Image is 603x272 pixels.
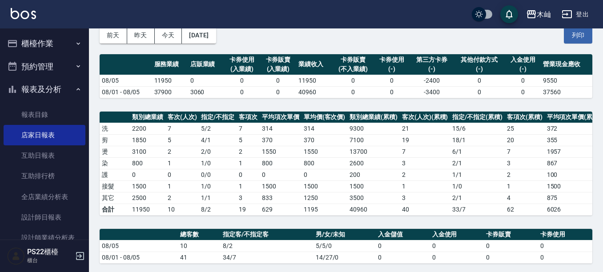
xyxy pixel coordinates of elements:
[301,180,348,192] td: 1500
[400,146,450,157] td: 7
[199,134,237,146] td: 4 / 1
[538,229,592,240] th: 卡券使用
[165,112,199,123] th: 客次(人次)
[450,123,505,134] td: 15 / 6
[237,146,260,157] td: 2
[347,169,400,180] td: 200
[152,54,188,75] th: 服務業績
[4,166,85,186] a: 互助排行榜
[410,75,453,86] td: -2400
[505,192,545,204] td: 4
[450,192,505,204] td: 2 / 1
[130,204,165,215] td: 11950
[505,112,545,123] th: 客項次(累積)
[130,123,165,134] td: 2200
[505,75,541,86] td: 0
[450,146,505,157] td: 6 / 1
[296,54,332,75] th: 業績收入
[27,248,72,256] h5: PS22櫃檯
[226,64,258,74] div: (入業績)
[4,104,85,125] a: 報表目錄
[301,192,348,204] td: 1250
[226,55,258,64] div: 卡券使用
[237,157,260,169] td: 1
[100,204,130,215] td: 合計
[165,123,199,134] td: 7
[505,169,545,180] td: 2
[152,75,188,86] td: 11950
[165,192,199,204] td: 2
[376,229,430,240] th: 入金儲值
[165,146,199,157] td: 2
[500,5,518,23] button: save
[4,145,85,166] a: 互助日報表
[334,55,371,64] div: 卡券販賣
[100,134,130,146] td: 剪
[430,240,484,252] td: 0
[100,240,178,252] td: 08/05
[400,169,450,180] td: 2
[296,75,332,86] td: 11950
[454,86,505,98] td: 0
[376,240,430,252] td: 0
[152,86,188,98] td: 37900
[400,157,450,169] td: 3
[260,75,296,86] td: 0
[505,180,545,192] td: 1
[4,207,85,228] a: 設計師日報表
[260,204,301,215] td: 629
[301,112,348,123] th: 單均價(客次價)
[400,192,450,204] td: 3
[100,86,152,98] td: 08/01 - 08/05
[130,157,165,169] td: 800
[301,169,348,180] td: 0
[260,146,301,157] td: 1550
[484,252,538,263] td: 0
[100,75,152,86] td: 08/05
[4,78,85,101] button: 報表及分析
[301,146,348,157] td: 1550
[400,112,450,123] th: 客次(人次)(累積)
[100,192,130,204] td: 其它
[4,125,85,145] a: 店家日報表
[332,86,374,98] td: 0
[188,86,224,98] td: 3060
[100,123,130,134] td: 洗
[347,112,400,123] th: 類別總業績(累積)
[537,9,551,20] div: 木屾
[155,27,182,44] button: 今天
[237,180,260,192] td: 1
[334,64,371,74] div: (不入業績)
[199,112,237,123] th: 指定/不指定
[130,146,165,157] td: 3100
[376,252,430,263] td: 0
[376,55,407,64] div: 卡券使用
[314,229,376,240] th: 男/女/未知
[538,252,592,263] td: 0
[199,157,237,169] td: 1 / 0
[221,229,313,240] th: 指定客/不指定客
[314,252,376,263] td: 14/27/0
[507,64,539,74] div: (-)
[100,229,592,264] table: a dense table
[100,146,130,157] td: 燙
[558,6,592,23] button: 登出
[178,229,221,240] th: 總客數
[199,204,237,215] td: 8/2
[100,54,592,98] table: a dense table
[505,157,545,169] td: 3
[130,180,165,192] td: 1500
[450,204,505,215] td: 33/7
[296,86,332,98] td: 40960
[374,75,410,86] td: 0
[347,157,400,169] td: 2600
[505,204,545,215] td: 62
[400,123,450,134] td: 21
[182,27,216,44] button: [DATE]
[301,123,348,134] td: 314
[430,252,484,263] td: 0
[4,32,85,55] button: 櫃檯作業
[412,64,451,74] div: (-)
[237,112,260,123] th: 客項次
[224,86,260,98] td: 0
